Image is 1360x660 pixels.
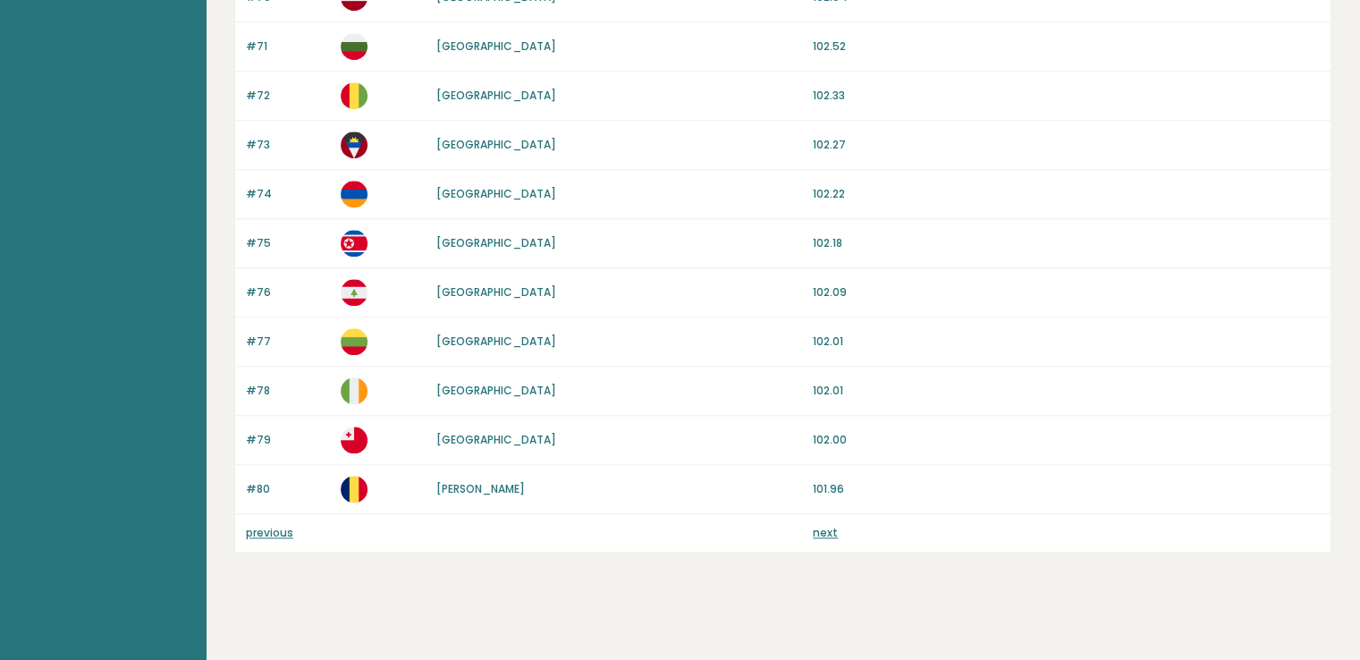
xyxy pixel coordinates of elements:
a: previous [246,525,293,540]
p: #78 [246,383,330,399]
a: [GEOGRAPHIC_DATA] [436,186,556,201]
p: 102.01 [813,383,1320,399]
a: [GEOGRAPHIC_DATA] [436,137,556,152]
p: 102.01 [813,334,1320,350]
p: #72 [246,88,330,104]
p: 102.27 [813,137,1320,153]
p: 102.33 [813,88,1320,104]
a: next [813,525,838,540]
a: [GEOGRAPHIC_DATA] [436,334,556,349]
img: kp.svg [341,230,367,257]
p: 102.18 [813,235,1320,251]
p: 101.96 [813,481,1320,497]
p: #74 [246,186,330,202]
p: 102.00 [813,432,1320,448]
img: lb.svg [341,279,367,306]
img: ie.svg [341,377,367,404]
p: 102.22 [813,186,1320,202]
img: td.svg [341,476,367,503]
img: ag.svg [341,131,367,158]
p: #76 [246,284,330,300]
a: [GEOGRAPHIC_DATA] [436,432,556,447]
p: #71 [246,38,330,55]
p: #77 [246,334,330,350]
p: 102.52 [813,38,1320,55]
a: [PERSON_NAME] [436,481,525,496]
p: #80 [246,481,330,497]
a: [GEOGRAPHIC_DATA] [436,38,556,54]
img: gn.svg [341,82,367,109]
p: #75 [246,235,330,251]
a: [GEOGRAPHIC_DATA] [436,235,556,250]
a: [GEOGRAPHIC_DATA] [436,284,556,300]
p: #79 [246,432,330,448]
a: [GEOGRAPHIC_DATA] [436,88,556,103]
p: #73 [246,137,330,153]
img: bg.svg [341,33,367,60]
img: lt.svg [341,328,367,355]
img: am.svg [341,181,367,207]
p: 102.09 [813,284,1320,300]
img: to.svg [341,427,367,453]
a: [GEOGRAPHIC_DATA] [436,383,556,398]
